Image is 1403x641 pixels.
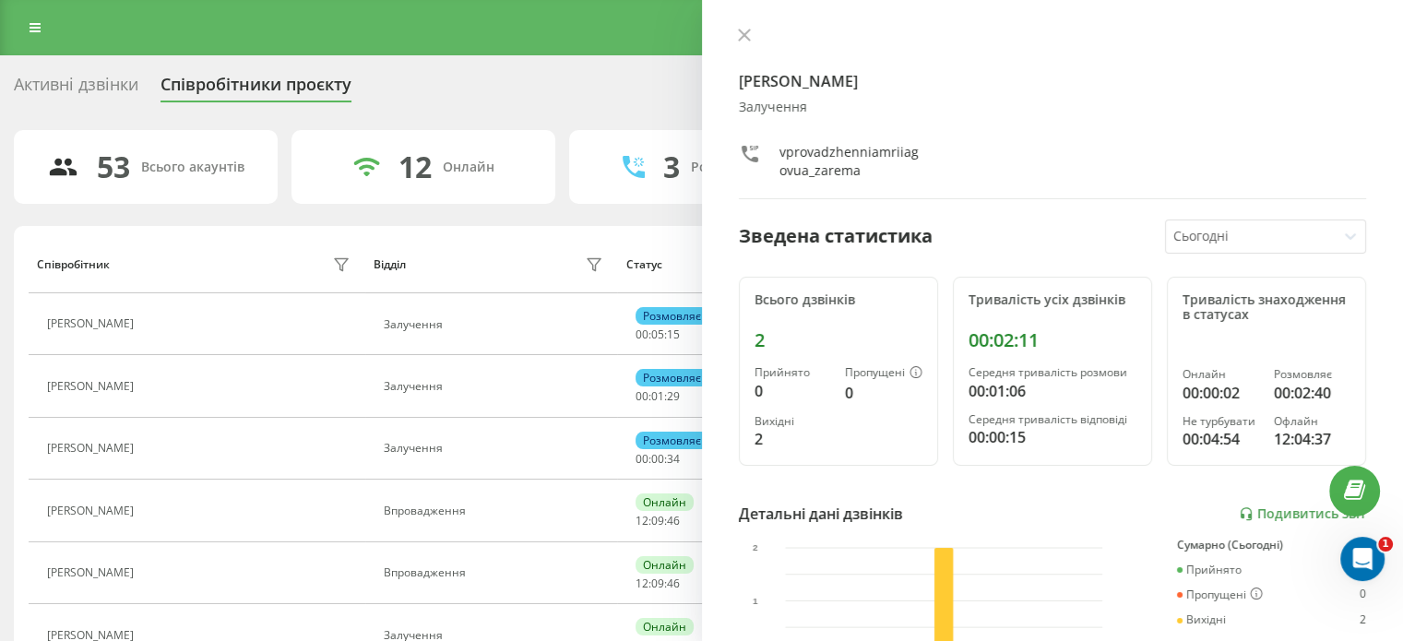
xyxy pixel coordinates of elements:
[739,70,1367,92] h4: [PERSON_NAME]
[667,576,680,591] span: 46
[651,513,664,528] span: 09
[1183,292,1350,324] div: Тривалість знаходження в статусах
[1177,613,1226,626] div: Вихідні
[753,542,758,552] text: 2
[739,503,903,525] div: Детальні дані дзвінків
[1183,368,1259,381] div: Онлайн
[755,329,922,351] div: 2
[651,388,664,404] span: 01
[969,366,1136,379] div: Середня тривалість розмови
[755,415,830,428] div: Вихідні
[969,426,1136,448] div: 00:00:15
[755,428,830,450] div: 2
[47,442,138,455] div: [PERSON_NAME]
[384,380,608,393] div: Залучення
[636,577,680,590] div: : :
[667,388,680,404] span: 29
[845,366,922,381] div: Пропущені
[667,326,680,342] span: 15
[755,366,830,379] div: Прийнято
[1274,428,1350,450] div: 12:04:37
[384,442,608,455] div: Залучення
[667,513,680,528] span: 46
[1183,382,1259,404] div: 00:00:02
[1183,415,1259,428] div: Не турбувати
[47,317,138,330] div: [PERSON_NAME]
[141,160,244,175] div: Всього акаунтів
[1274,415,1350,428] div: Офлайн
[651,326,664,342] span: 05
[651,451,664,467] span: 00
[667,451,680,467] span: 34
[636,451,648,467] span: 00
[1340,537,1385,581] iframe: Intercom live chat
[37,258,110,271] div: Співробітник
[1183,428,1259,450] div: 00:04:54
[969,380,1136,402] div: 00:01:06
[969,329,1136,351] div: 00:02:11
[636,388,648,404] span: 00
[1360,588,1366,602] div: 0
[1239,506,1366,522] a: Подивитись звіт
[739,222,933,250] div: Зведена статистика
[691,160,780,175] div: Розмовляють
[636,618,694,635] div: Онлайн
[636,307,708,325] div: Розмовляє
[663,149,680,184] div: 3
[384,504,608,517] div: Впровадження
[626,258,662,271] div: Статус
[636,515,680,528] div: : :
[969,292,1136,308] div: Тривалість усіх дзвінків
[651,576,664,591] span: 09
[845,382,922,404] div: 0
[1274,368,1350,381] div: Розмовляє
[1177,564,1242,576] div: Прийнято
[779,143,923,180] div: vprovadzhenniamriiagovua_zarema
[969,413,1136,426] div: Середня тривалість відповіді
[739,100,1367,115] div: Залучення
[636,493,694,511] div: Онлайн
[374,258,406,271] div: Відділ
[636,432,708,449] div: Розмовляє
[1177,539,1366,552] div: Сумарно (Сьогодні)
[1177,588,1263,602] div: Пропущені
[636,453,680,466] div: : :
[1360,613,1366,626] div: 2
[636,576,648,591] span: 12
[47,504,138,517] div: [PERSON_NAME]
[755,380,830,402] div: 0
[384,318,608,331] div: Залучення
[398,149,432,184] div: 12
[636,328,680,341] div: : :
[636,326,648,342] span: 00
[14,75,138,103] div: Активні дзвінки
[47,380,138,393] div: [PERSON_NAME]
[384,566,608,579] div: Впровадження
[1274,382,1350,404] div: 00:02:40
[161,75,351,103] div: Співробітники проєкту
[636,369,708,386] div: Розмовляє
[636,513,648,528] span: 12
[755,292,922,308] div: Всього дзвінків
[753,596,758,606] text: 1
[443,160,494,175] div: Онлайн
[636,390,680,403] div: : :
[47,566,138,579] div: [PERSON_NAME]
[636,556,694,574] div: Онлайн
[1378,537,1393,552] span: 1
[97,149,130,184] div: 53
